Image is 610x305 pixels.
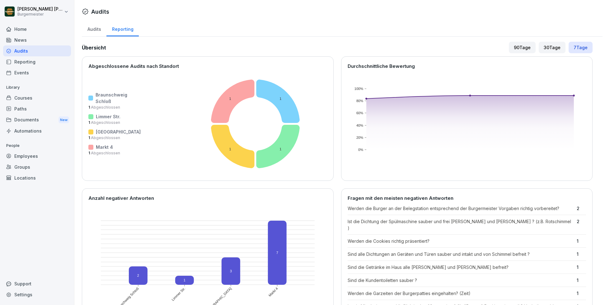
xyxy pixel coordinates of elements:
[3,56,71,67] a: Reporting
[82,21,106,36] a: Audits
[88,150,141,156] p: 1
[96,144,113,150] p: Markt 4
[577,218,586,231] p: 2
[348,290,574,297] p: Werden die Garzeiten der Burgerpatties eingehalten? (Zeit)
[3,103,71,114] a: Paths
[577,277,586,284] p: 1
[577,290,586,297] p: 1
[539,42,565,53] div: 30 Tage
[348,238,574,244] p: Werden die Cookies richtig präsentiert?
[3,114,71,126] a: DocumentsNew
[59,116,69,124] div: New
[96,91,141,105] p: Braunschweig Schloß
[88,135,141,141] p: 1
[3,125,71,136] a: Automations
[577,238,586,244] p: 1
[348,205,574,212] p: Werden die Burger an der Belegstation entsprechend der Burgermeister Vorgaben richtig vorbereitet?
[569,42,593,53] div: 7 Tage
[356,99,363,103] text: 80%
[3,151,71,162] a: Employees
[509,42,536,53] div: 90 Tage
[348,218,574,231] p: Ist die Dichtung der Spülmaschine sauber und frei [PERSON_NAME] und [PERSON_NAME] ? (z.B. Rotschi...
[91,7,109,16] h1: Audits
[3,289,71,300] a: Settings
[348,63,586,70] p: Durchschnittliche Bewertung
[3,278,71,289] div: Support
[577,205,586,212] p: 2
[354,87,363,91] text: 100%
[3,162,71,172] a: Groups
[90,105,120,110] span: Abgeschlossen
[106,21,139,36] a: Reporting
[90,151,120,155] span: Abgeschlossen
[3,114,71,126] div: Documents
[3,82,71,92] p: Library
[348,251,574,257] p: Sind alle Dichtungen an Geräten und Türen sauber und intakt und von Schimmel befreit ?
[96,129,141,135] p: [GEOGRAPHIC_DATA]
[171,286,186,301] text: Limmer Str.
[88,63,327,70] p: Abgeschlossene Audits nach Standort
[88,120,141,125] p: 1
[88,195,327,202] p: Anzahl negativer Antworten
[82,44,106,51] h2: Übersicht
[3,92,71,103] a: Courses
[348,277,574,284] p: Sind die Kundentoiletten sauber ?
[3,35,71,45] a: News
[268,286,279,297] text: Markt 4
[88,105,141,110] p: 1
[3,172,71,183] a: Locations
[3,67,71,78] a: Events
[348,195,586,202] p: Fragen mit den meisten negativen Antworten
[348,264,574,270] p: Sind die Getränke im Haus alle [PERSON_NAME] und [PERSON_NAME] befreit?
[3,24,71,35] a: Home
[356,136,363,139] text: 20%
[3,45,71,56] a: Audits
[577,251,586,257] p: 1
[90,135,120,140] span: Abgeschlossen
[17,7,63,12] p: [PERSON_NAME] [PERSON_NAME] [PERSON_NAME]
[3,141,71,151] p: People
[356,111,363,115] text: 60%
[17,12,63,16] p: Burgermeister
[358,148,363,152] text: 0%
[577,264,586,270] p: 1
[90,120,120,125] span: Abgeschlossen
[356,124,363,127] text: 40%
[96,113,120,120] p: Limmer Str.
